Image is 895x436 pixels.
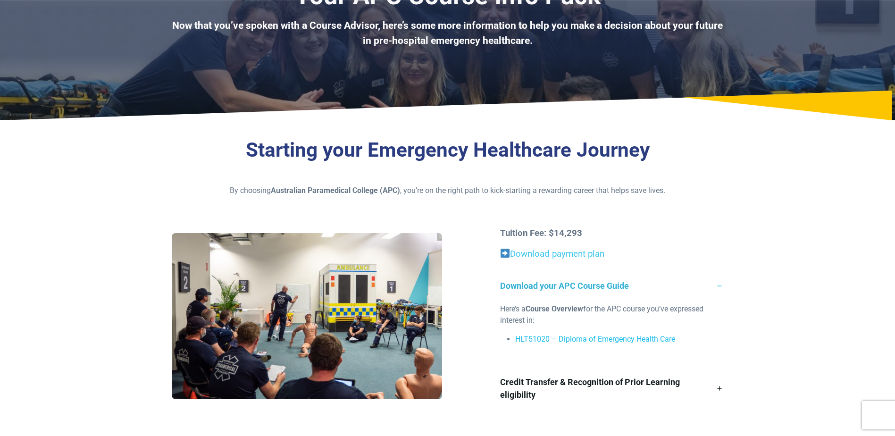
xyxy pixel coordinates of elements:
[172,20,723,46] b: Now that you’ve spoken with a Course Advisor, here’s some more information to help you make a dec...
[526,304,583,313] strong: Course Overview
[500,228,582,238] strong: Tuition Fee: $14,293
[501,249,510,258] img: ➡️
[500,364,723,412] a: Credit Transfer & Recognition of Prior Learning eligibility
[172,138,724,162] h3: Starting your Emergency Healthcare Journey
[172,185,724,196] p: By choosing , you’re on the right path to kick-starting a rewarding career that helps save lives.
[271,186,400,195] strong: Australian Paramedical College (APC)
[500,303,723,326] p: Here’s a for the APC course you’ve expressed interest in:
[500,249,604,259] a: Download payment plan
[515,335,675,344] a: HLT51020 – Diploma of Emergency Health Care
[500,268,723,303] a: Download your APC Course Guide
